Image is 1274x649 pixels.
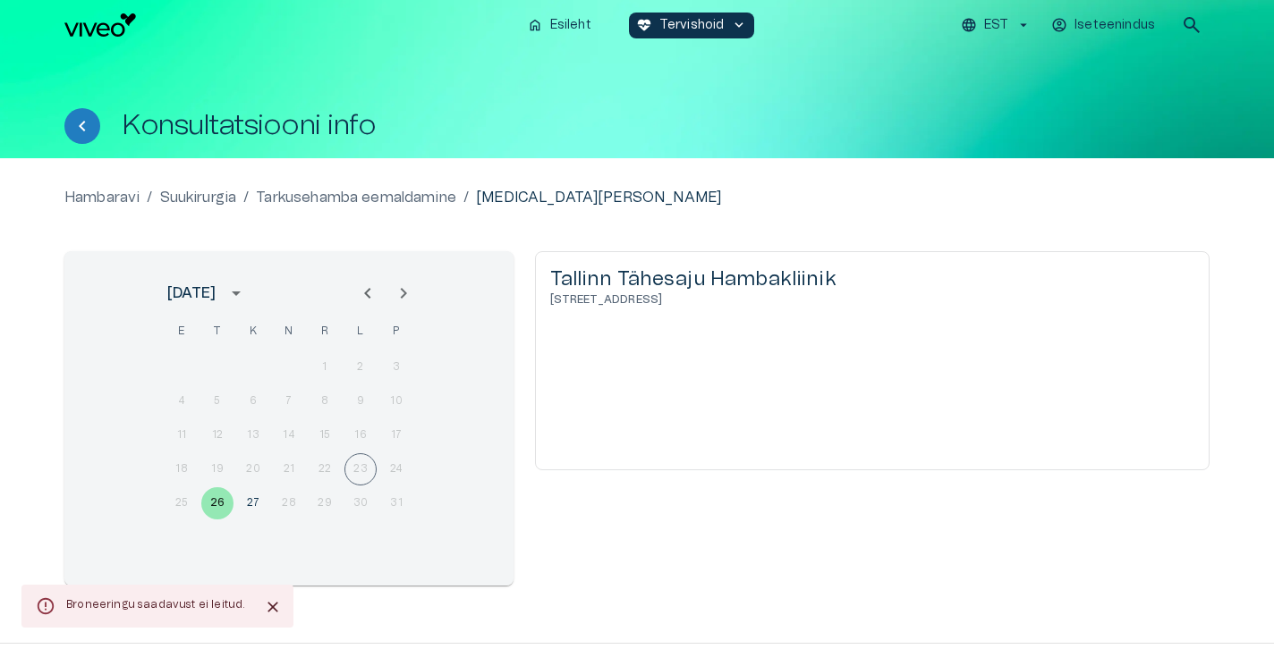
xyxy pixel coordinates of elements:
[527,17,543,33] span: home
[160,187,237,208] a: Suukirurgia
[565,329,636,400] img: doctorPlaceholder-zWS651l2.jpeg
[550,266,1194,292] h5: Tallinn Tähesaju Hambakliinik
[731,17,747,33] span: keyboard_arrow_down
[167,282,216,304] div: [DATE]
[565,415,654,442] div: 08:30
[629,13,755,38] button: ecg_heartTervishoidkeyboard_arrow_down
[636,17,652,33] span: ecg_heart
[380,314,412,350] span: pühapäev
[689,419,725,438] p: 09:00
[201,487,234,519] button: 26
[659,16,725,35] p: Tervishoid
[661,415,751,442] a: Select new timeslot for rescheduling
[256,187,456,208] a: Tarkusehamba eemaldamine
[650,351,819,377] h5: [PERSON_NAME]
[476,187,721,208] p: [MEDICAL_DATA][PERSON_NAME]
[520,13,600,38] button: homeEsileht
[259,594,286,620] button: Close
[64,108,100,144] button: Tagasi
[565,415,654,442] a: Select new timeslot for rescheduling
[243,187,249,208] p: /
[309,314,341,350] span: reede
[221,278,251,308] button: calendar view is open, switch to year view
[984,16,1008,35] p: EST
[463,187,469,208] p: /
[64,187,140,208] a: Hambaravi
[550,292,1194,308] h6: [STREET_ADDRESS]
[147,187,152,208] p: /
[592,419,628,438] p: 08:30
[1049,13,1159,38] button: Iseteenindus
[237,314,269,350] span: kolmapäev
[273,314,305,350] span: neljapäev
[1181,14,1202,36] span: search
[344,314,377,350] span: laupäev
[64,13,136,37] img: Viveo logo
[64,13,513,37] a: Navigate to homepage
[1174,7,1210,43] button: open search modal
[237,487,269,519] button: 27
[661,415,751,442] div: 09:00
[958,13,1034,38] button: EST
[386,275,421,311] button: Next month
[122,110,376,141] h1: Konsultatsiooni info
[1074,16,1155,35] p: Iseteenindus
[1030,351,1180,377] h6: €159.00 - €209.00
[550,16,591,35] p: Esileht
[66,590,245,622] div: Broneeringu saadavust ei leitud.
[166,314,198,350] span: esmaspäev
[201,314,234,350] span: teisipäev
